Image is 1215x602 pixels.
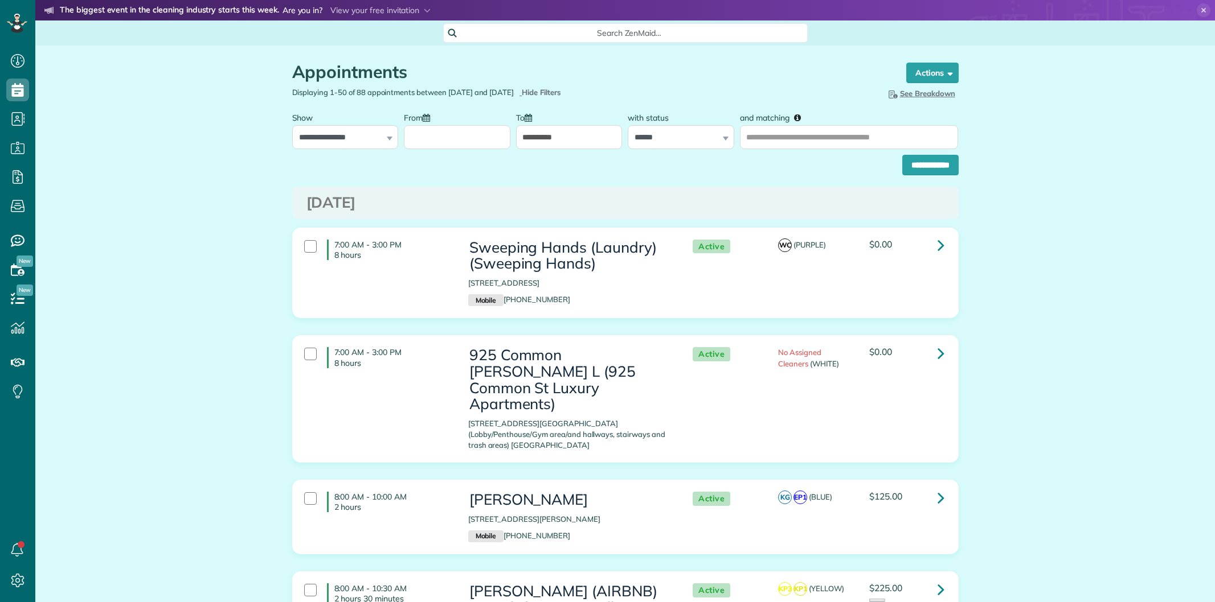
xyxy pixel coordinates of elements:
small: Mobile [468,530,504,543]
label: To [516,106,538,127]
span: KG [778,490,792,504]
span: New [17,255,33,267]
span: See Breakdown [886,89,955,98]
span: WC [778,238,792,252]
span: Active [693,583,730,597]
h4: 7:00 AM - 3:00 PM [327,347,451,368]
a: Mobile[PHONE_NUMBER] [468,295,570,304]
label: From [404,106,436,127]
p: 8 hours [334,250,451,260]
strong: The biggest event in the cleaning industry starts this week. [60,5,279,17]
span: KP3 [778,582,792,596]
span: Active [693,492,730,506]
a: Mobile[PHONE_NUMBER] [468,531,570,540]
span: (YELLOW) [809,584,844,593]
span: New [17,284,33,296]
button: Actions [906,63,959,83]
a: Hide Filters [519,88,561,97]
span: $225.00 [869,582,902,593]
li: The world’s leading virtual event for cleaning business owners. [44,19,501,34]
button: See Breakdown [883,87,959,100]
p: [STREET_ADDRESS][GEOGRAPHIC_DATA] (Lobby/Penthouse/Gym area/and hallways, stairways and trash are... [468,418,670,451]
span: (PURPLE) [793,240,826,249]
span: $0.00 [869,238,892,250]
span: No Assigned Cleaners [778,348,821,368]
h3: Sweeping Hands (Laundry) (Sweeping Hands) [468,240,670,272]
span: Hide Filters [522,87,561,98]
div: Displaying 1-50 of 88 appointments between [DATE] and [DATE] [284,87,625,98]
h3: [PERSON_NAME] [468,492,670,508]
small: Mobile [468,294,504,307]
span: Active [693,240,730,254]
h3: [DATE] [306,195,944,211]
h4: 8:00 AM - 10:00 AM [327,492,451,512]
h4: 7:00 AM - 3:00 PM [327,240,451,260]
span: $0.00 [869,346,892,357]
span: EP1 [793,490,807,504]
label: and matching [740,106,809,127]
span: (BLUE) [809,492,832,501]
p: [STREET_ADDRESS] [468,278,670,288]
h1: Appointments [292,63,885,81]
p: 2 hours [334,502,451,512]
span: (WHITE) [810,359,839,368]
h3: 925 Common [PERSON_NAME] L (925 Common St Luxury Apartments) [468,347,670,412]
p: 8 hours [334,358,451,368]
span: KP1 [793,582,807,596]
p: [STREET_ADDRESS][PERSON_NAME] [468,514,670,525]
span: Are you in? [283,5,323,17]
span: $125.00 [869,490,902,502]
span: Active [693,347,730,361]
